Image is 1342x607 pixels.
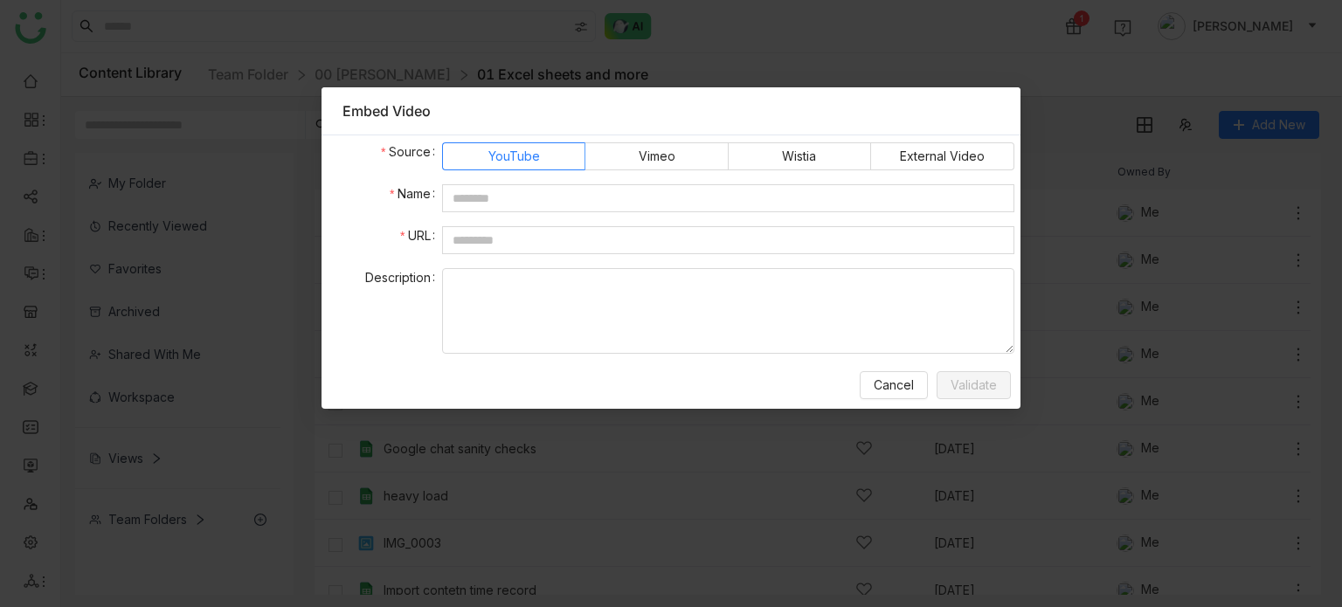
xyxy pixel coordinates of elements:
[782,143,816,169] span: Wistia
[488,143,540,169] span: YouTube
[860,371,928,399] button: Cancel
[937,371,1011,399] button: Validate
[381,142,442,162] label: Source
[365,268,442,287] label: Description
[400,226,442,245] label: URL
[900,143,985,169] span: External Video
[342,101,1000,121] div: Embed Video
[639,143,675,169] span: Vimeo
[390,184,442,203] label: Name
[874,376,914,395] span: Cancel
